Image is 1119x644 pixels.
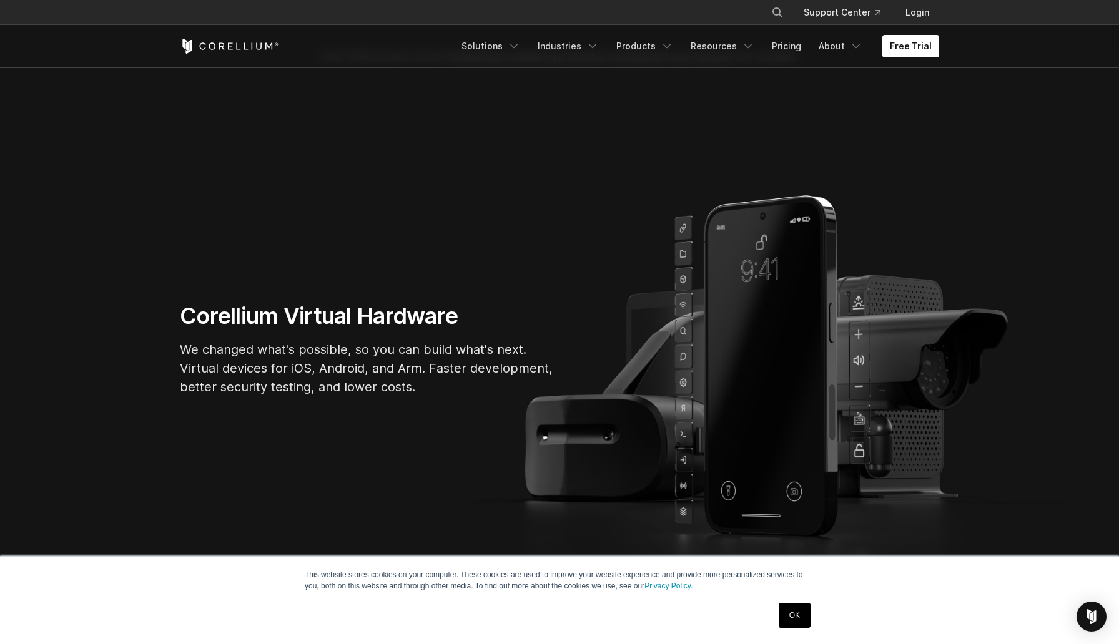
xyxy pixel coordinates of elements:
div: Navigation Menu [756,1,939,24]
a: OK [779,603,811,628]
p: We changed what's possible, so you can build what's next. Virtual devices for iOS, Android, and A... [180,340,555,396]
a: Support Center [794,1,890,24]
h1: Corellium Virtual Hardware [180,302,555,330]
a: Products [609,35,681,57]
button: Search [766,1,789,24]
div: Open Intercom Messenger [1077,602,1107,632]
a: Corellium Home [180,39,279,54]
a: Privacy Policy. [644,582,693,590]
p: This website stores cookies on your computer. These cookies are used to improve your website expe... [305,569,814,592]
div: Navigation Menu [454,35,939,57]
a: Free Trial [882,35,939,57]
a: Industries [530,35,606,57]
a: Resources [683,35,762,57]
a: About [811,35,870,57]
a: Login [895,1,939,24]
a: Solutions [454,35,528,57]
a: Pricing [764,35,809,57]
